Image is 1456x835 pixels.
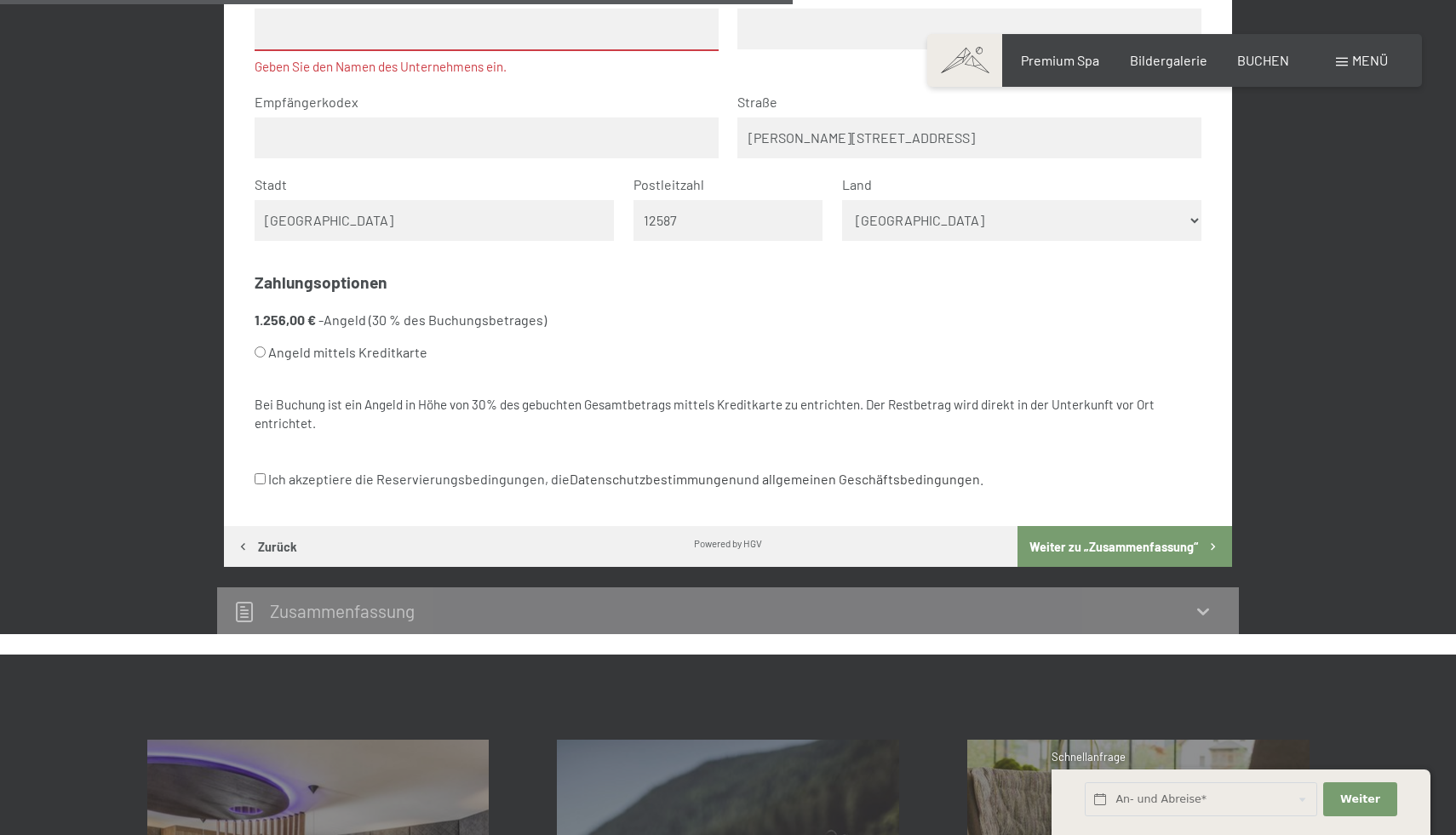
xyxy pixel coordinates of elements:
[1052,750,1126,764] span: Schnellanfrage
[255,463,983,495] label: Ich akzeptiere die Reservierungsbedingungen, die und .
[255,175,601,194] label: Stadt
[737,93,1188,112] label: Straße
[255,58,719,76] div: Geben Sie den Namen des Unternehmens ein.
[224,526,309,567] button: Zurück
[762,471,980,487] a: allgemeinen Geschäftsbedingungen
[1017,526,1232,567] button: Weiter zu „Zusammen­fassung“
[255,93,705,112] label: Empfängerkodex
[255,346,266,357] input: Angeld mittels Kreditkarte
[255,473,266,484] input: Ich akzeptiere die Reservierungsbedingungen, dieDatenschutzbestimmungenund allgemeinen Geschäftsb...
[694,536,762,550] div: Powered by HGV
[255,311,1202,369] li: - Angeld (30 % des Buchungsbetrages)
[1340,792,1380,807] span: Weiter
[255,312,316,328] strong: 1.256,00 €
[255,272,387,295] legend: Zahlungsoptionen
[633,175,810,194] label: Postleitzahl
[842,175,1189,194] label: Land
[270,600,415,621] h2: Zusammen­fassung
[570,471,737,487] a: Datenschutzbestimmungen
[1237,52,1289,68] a: BUCHEN
[1021,52,1099,68] a: Premium Spa
[1352,52,1388,68] span: Menü
[1323,782,1396,817] button: Weiter
[1130,52,1207,68] a: Bildergalerie
[255,336,1161,369] label: Angeld mittels Kreditkarte
[255,396,1202,432] div: Bei Buchung ist ein Angeld in Höhe von 30% des gebuchten Gesamtbetrags mittels Kreditkarte zu ent...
